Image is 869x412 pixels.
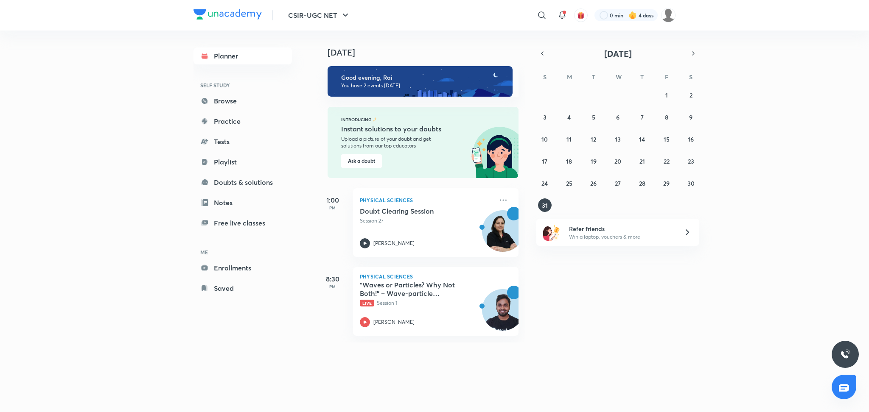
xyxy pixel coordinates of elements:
p: Physical Sciences [360,195,493,205]
abbr: August 20, 2025 [614,157,621,165]
a: Doubts & solutions [193,174,292,191]
abbr: August 16, 2025 [688,135,694,143]
button: August 29, 2025 [660,176,673,190]
p: [PERSON_NAME] [373,318,415,326]
abbr: August 2, 2025 [690,91,692,99]
button: August 14, 2025 [635,132,649,146]
button: August 5, 2025 [587,110,600,124]
abbr: August 8, 2025 [665,113,668,121]
abbr: August 15, 2025 [664,135,670,143]
abbr: August 13, 2025 [615,135,621,143]
a: Enrollments [193,259,292,276]
a: Practice [193,113,292,130]
button: August 25, 2025 [562,176,576,190]
abbr: August 9, 2025 [689,113,692,121]
abbr: August 6, 2025 [616,113,620,121]
span: Live [360,300,374,306]
button: August 20, 2025 [611,154,625,168]
abbr: August 26, 2025 [590,179,597,187]
abbr: August 19, 2025 [591,157,597,165]
abbr: August 5, 2025 [592,113,595,121]
button: August 1, 2025 [660,88,673,102]
button: August 24, 2025 [538,176,552,190]
p: PM [316,284,350,289]
button: [DATE] [548,47,687,59]
h6: ME [193,245,292,259]
a: Tests [193,133,292,150]
button: August 22, 2025 [660,154,673,168]
button: Ask a doubt [341,154,382,168]
h5: 1:00 [316,195,350,205]
abbr: Saturday [689,73,692,81]
img: Avatar [482,294,523,334]
abbr: August 23, 2025 [688,157,694,165]
button: avatar [574,8,588,22]
button: August 17, 2025 [538,154,552,168]
a: Saved [193,280,292,297]
h5: "Waves or Particles? Why Not Both!" – Wave-particle duality and experiments [360,281,465,298]
abbr: Thursday [640,73,644,81]
button: August 21, 2025 [635,154,649,168]
button: August 4, 2025 [562,110,576,124]
button: August 19, 2025 [587,154,600,168]
abbr: August 28, 2025 [639,179,645,187]
a: Playlist [193,153,292,170]
abbr: August 7, 2025 [641,113,644,121]
img: referral [543,224,560,241]
abbr: Friday [665,73,668,81]
a: Notes [193,194,292,211]
h5: Instant solutions to your doubts [341,124,453,134]
abbr: August 1, 2025 [665,91,668,99]
h6: Refer friends [569,224,673,233]
span: [DATE] [604,48,632,59]
button: August 30, 2025 [684,176,698,190]
button: August 27, 2025 [611,176,625,190]
img: Avatar [482,215,523,256]
h4: [DATE] [328,47,527,58]
p: You have 2 events [DATE] [341,82,505,89]
h5: 8:30 [316,274,350,284]
abbr: August 10, 2025 [541,135,548,143]
button: August 13, 2025 [611,132,625,146]
a: Browse [193,92,292,109]
button: August 12, 2025 [587,132,600,146]
abbr: August 22, 2025 [664,157,670,165]
button: August 3, 2025 [538,110,552,124]
button: August 6, 2025 [611,110,625,124]
abbr: August 17, 2025 [542,157,547,165]
p: Session 1 [360,299,493,307]
p: [PERSON_NAME] [373,239,415,247]
p: Session 27 [360,217,493,225]
button: August 23, 2025 [684,154,698,168]
p: Upload a picture of your doubt and get solutions from our top educators [341,136,451,149]
button: August 31, 2025 [538,198,552,212]
p: Physical Sciences [360,274,512,279]
img: ttu [840,349,850,359]
abbr: Wednesday [616,73,622,81]
h6: SELF STUDY [193,78,292,92]
a: Planner [193,47,292,64]
p: PM [316,205,350,210]
img: evening [328,66,513,97]
img: avatar [577,11,585,19]
abbr: August 18, 2025 [566,157,572,165]
button: August 26, 2025 [587,176,600,190]
p: Win a laptop, vouchers & more [569,233,673,241]
h6: Good evening, Rai [341,74,505,81]
abbr: Sunday [543,73,547,81]
button: August 16, 2025 [684,132,698,146]
button: August 9, 2025 [684,110,698,124]
abbr: August 29, 2025 [663,179,670,187]
abbr: August 27, 2025 [615,179,621,187]
button: August 7, 2025 [635,110,649,124]
button: August 15, 2025 [660,132,673,146]
button: August 2, 2025 [684,88,698,102]
img: streak [628,11,637,19]
abbr: August 24, 2025 [541,179,548,187]
p: Introducing [341,117,372,122]
img: Rai Haldar [661,8,676,22]
abbr: August 4, 2025 [567,113,571,121]
button: August 10, 2025 [538,132,552,146]
abbr: August 21, 2025 [639,157,645,165]
abbr: August 25, 2025 [566,179,572,187]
